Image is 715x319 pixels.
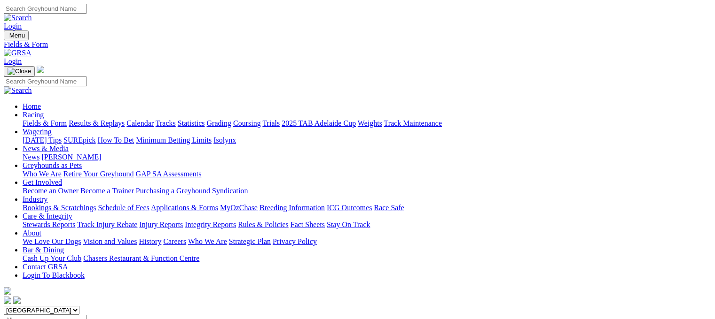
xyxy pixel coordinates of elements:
[23,187,79,195] a: Become an Owner
[23,220,75,228] a: Stewards Reports
[4,30,29,40] button: Toggle navigation
[212,187,248,195] a: Syndication
[23,136,711,144] div: Wagering
[23,187,711,195] div: Get Involved
[98,204,149,212] a: Schedule of Fees
[23,254,81,262] a: Cash Up Your Club
[327,220,370,228] a: Stay On Track
[4,86,32,95] img: Search
[41,153,101,161] a: [PERSON_NAME]
[4,40,711,49] a: Fields & Form
[23,195,47,203] a: Industry
[23,220,711,229] div: Care & Integrity
[98,136,134,144] a: How To Bet
[63,170,134,178] a: Retire Your Greyhound
[136,187,210,195] a: Purchasing a Greyhound
[163,237,186,245] a: Careers
[273,237,317,245] a: Privacy Policy
[136,136,212,144] a: Minimum Betting Limits
[259,204,325,212] a: Breeding Information
[358,119,382,127] a: Weights
[156,119,176,127] a: Tracks
[23,271,85,279] a: Login To Blackbook
[37,66,44,73] img: logo-grsa-white.png
[23,144,69,152] a: News & Media
[4,76,87,86] input: Search
[9,32,25,39] span: Menu
[4,49,31,57] img: GRSA
[23,119,67,127] a: Fields & Form
[63,136,95,144] a: SUREpick
[4,287,11,295] img: logo-grsa-white.png
[69,119,125,127] a: Results & Replays
[139,220,183,228] a: Injury Reports
[384,119,442,127] a: Track Maintenance
[8,68,31,75] img: Close
[233,119,261,127] a: Coursing
[23,111,44,119] a: Racing
[126,119,154,127] a: Calendar
[83,237,137,245] a: Vision and Values
[80,187,134,195] a: Become a Trainer
[220,204,258,212] a: MyOzChase
[23,170,62,178] a: Who We Are
[291,220,325,228] a: Fact Sheets
[188,237,227,245] a: Who We Are
[4,14,32,22] img: Search
[23,136,62,144] a: [DATE] Tips
[23,161,82,169] a: Greyhounds as Pets
[139,237,161,245] a: History
[151,204,218,212] a: Applications & Forms
[4,4,87,14] input: Search
[23,204,711,212] div: Industry
[23,237,711,246] div: About
[327,204,372,212] a: ICG Outcomes
[77,220,137,228] a: Track Injury Rebate
[23,153,39,161] a: News
[213,136,236,144] a: Isolynx
[185,220,236,228] a: Integrity Reports
[207,119,231,127] a: Grading
[4,66,35,76] button: Toggle navigation
[262,119,280,127] a: Trials
[23,102,41,110] a: Home
[23,153,711,161] div: News & Media
[23,237,81,245] a: We Love Our Dogs
[83,254,199,262] a: Chasers Restaurant & Function Centre
[23,246,64,254] a: Bar & Dining
[23,254,711,263] div: Bar & Dining
[374,204,404,212] a: Race Safe
[282,119,356,127] a: 2025 TAB Adelaide Cup
[238,220,289,228] a: Rules & Policies
[13,296,21,304] img: twitter.svg
[23,229,41,237] a: About
[4,57,22,65] a: Login
[23,212,72,220] a: Care & Integrity
[23,263,68,271] a: Contact GRSA
[23,128,52,136] a: Wagering
[4,22,22,30] a: Login
[23,178,62,186] a: Get Involved
[178,119,205,127] a: Statistics
[23,204,96,212] a: Bookings & Scratchings
[23,119,711,128] div: Racing
[136,170,202,178] a: GAP SA Assessments
[23,170,711,178] div: Greyhounds as Pets
[4,296,11,304] img: facebook.svg
[229,237,271,245] a: Strategic Plan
